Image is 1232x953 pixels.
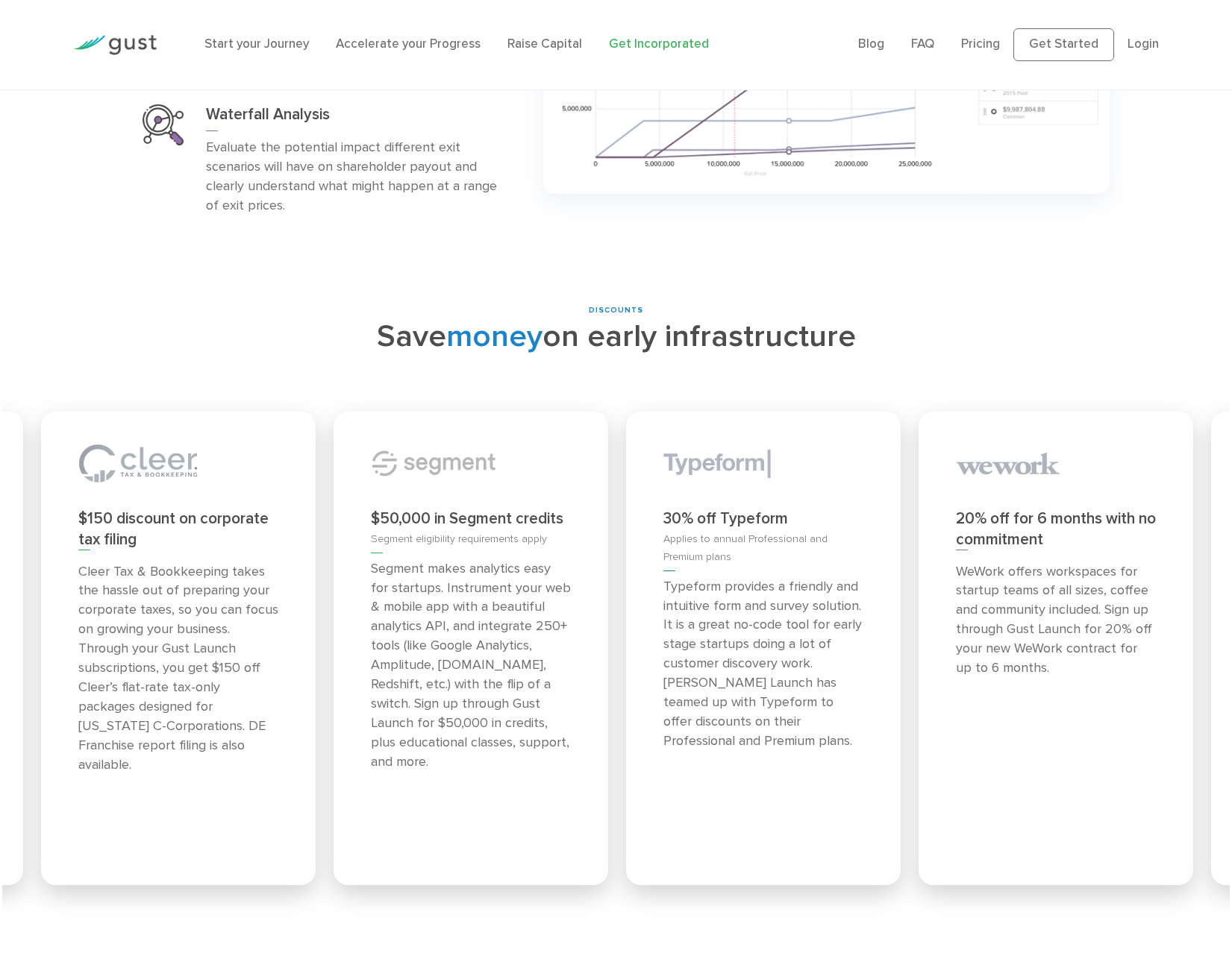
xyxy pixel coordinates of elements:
[336,37,481,51] a: Accelerate your Progress
[206,104,501,131] h3: Waterfall Analysis
[663,532,828,571] span: Applies to annual Professional and Premium plans
[507,37,582,51] a: Raise Capital
[663,577,863,751] p: Typeform provides a friendly and intuitive form and survey solution. It is a great no-code tool f...
[961,37,1000,51] a: Pricing
[73,35,157,55] img: Gust Logo
[78,562,278,775] p: Cleer Tax & Bookkeeping takes the hassle out of preparing your corporate taxes, so you can focus ...
[858,37,884,51] a: Blog
[1013,28,1114,61] a: Get Started
[609,37,709,51] a: Get Incorporated
[446,318,542,355] span: money
[11,305,1221,316] div: DISCOUNTS
[78,509,278,550] div: $150 discount on corporate tax filing
[663,509,863,529] div: 30% off Typeform
[663,434,771,494] img: Typeform
[956,434,1060,494] img: Wework
[371,559,571,772] p: Segment makes analytics easy for startups. Instrument your web & mobile app with a beautiful anal...
[78,434,198,494] img: Cleer Tax Bookeeping Logo
[371,434,497,494] img: Segment
[204,37,309,51] a: Start your Journey
[911,37,934,51] a: FAQ
[206,138,501,216] p: Evaluate the potential impact different exit scenarios will have on shareholder payout and clearl...
[371,509,571,529] div: $50,000 in Segment credits
[11,316,1221,358] h2: Save on early infrastructure
[956,562,1156,678] p: WeWork offers workspaces for startup teams of all sizes, coffee and community included. Sign up t...
[371,532,547,553] span: Segment eligibility requirements apply
[1128,37,1159,51] a: Login
[143,104,184,145] img: Waterfall Analysis
[956,509,1156,550] div: 20% off for 6 months with no commitment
